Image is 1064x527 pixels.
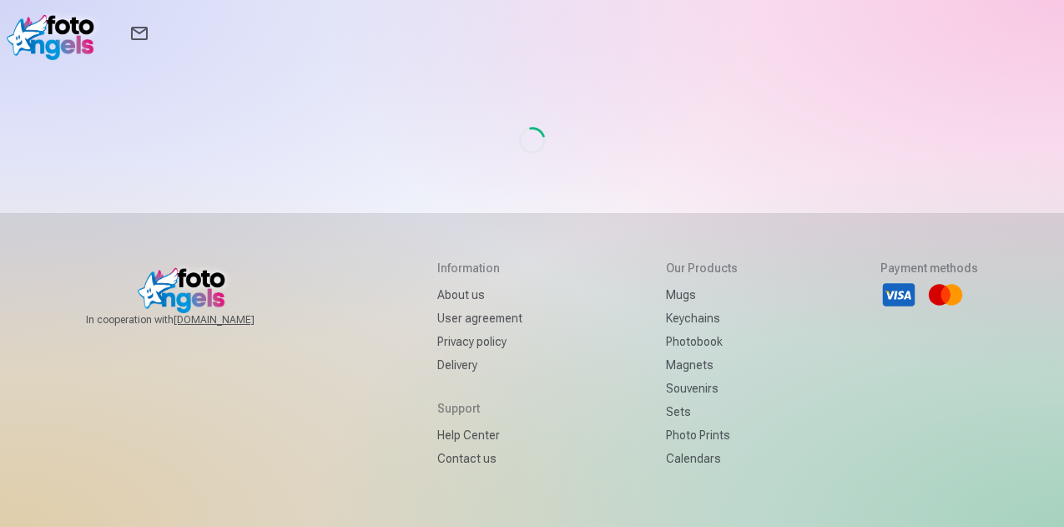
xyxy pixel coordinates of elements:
[666,307,738,330] a: Keychains
[666,283,738,307] a: Mugs
[86,313,295,327] span: In cooperation with
[437,330,522,353] a: Privacy policy
[437,423,522,447] a: Help Center
[666,330,738,353] a: Photobook
[666,353,738,377] a: Magnets
[174,313,295,327] a: [DOMAIN_NAME]
[437,353,522,377] a: Delivery
[437,400,522,417] h5: Support
[666,377,738,400] a: Souvenirs
[437,307,522,330] a: User agreement
[927,276,964,313] li: Mastercard
[7,7,103,60] img: /v1
[880,260,978,276] h5: Payment methods
[666,447,738,470] a: Calendars
[666,400,738,423] a: Sets
[666,260,738,276] h5: Our products
[437,447,522,470] a: Contact us
[437,260,522,276] h5: Information
[437,283,522,307] a: About us
[880,276,917,313] li: Visa
[666,423,738,447] a: Photo prints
